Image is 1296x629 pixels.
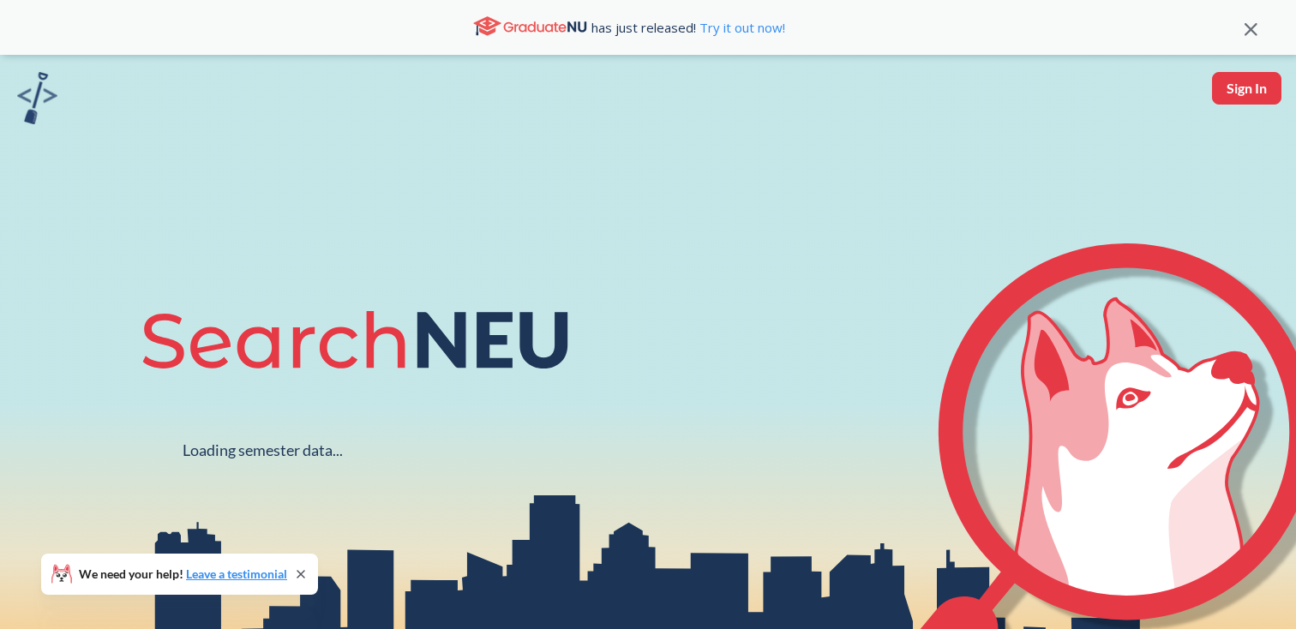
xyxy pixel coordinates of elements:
a: Leave a testimonial [186,566,287,581]
a: Try it out now! [696,19,785,36]
img: sandbox logo [17,72,57,124]
div: Loading semester data... [183,440,343,460]
a: sandbox logo [17,72,57,129]
button: Sign In [1212,72,1281,105]
span: has just released! [591,18,785,37]
span: We need your help! [79,568,287,580]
